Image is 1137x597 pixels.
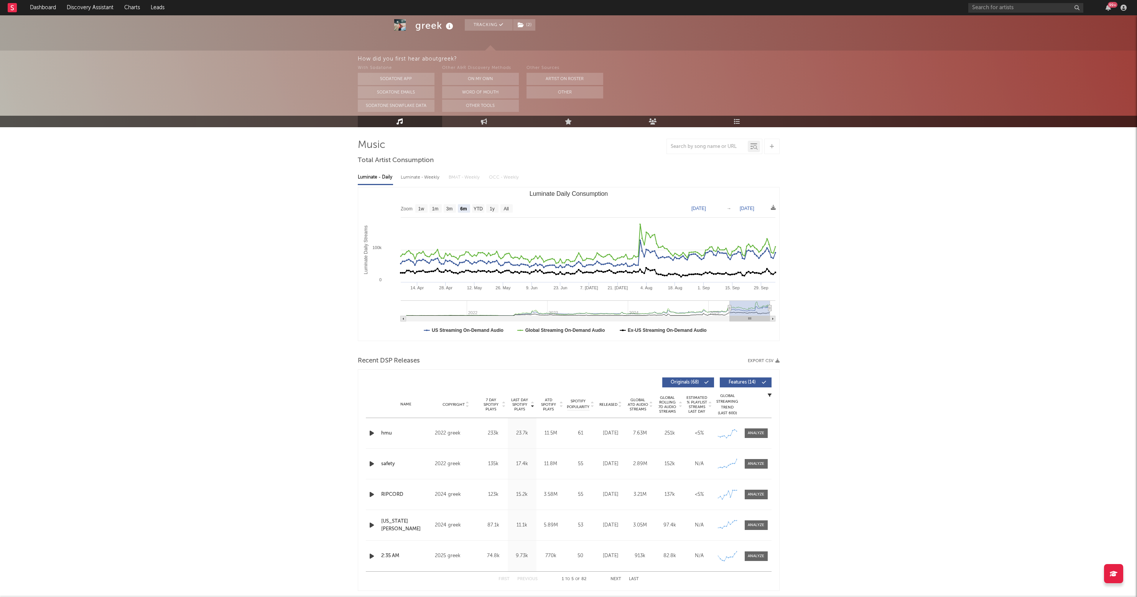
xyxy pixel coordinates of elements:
div: 2024 greek [435,490,477,499]
div: 2022 greek [435,429,477,438]
div: 11.8M [538,460,563,468]
div: 11.1k [510,522,535,529]
div: 2022 greek [435,459,477,469]
div: Global Streaming Trend (Last 60D) [716,393,739,416]
div: With Sodatone [358,64,434,73]
div: 15.2k [510,491,535,499]
text: Zoom [401,206,413,212]
a: 2:35 AM [381,552,431,560]
button: Previous [517,577,538,581]
div: 2.89M [627,460,653,468]
div: 251k [657,430,683,437]
button: (2) [513,19,535,31]
div: 55 [567,491,594,499]
button: Last [629,577,639,581]
text: 1m [432,206,438,212]
div: 55 [567,460,594,468]
input: Search by song name or URL [667,144,748,150]
div: 23.7k [510,430,535,437]
div: Luminate - Weekly [401,171,441,184]
button: Originals(68) [662,377,714,387]
div: 770k [538,552,563,560]
div: <5% [686,430,712,437]
a: hmu [381,430,431,437]
div: greek [415,19,455,32]
div: 50 [567,552,594,560]
span: Originals ( 68 ) [667,380,703,385]
text: 7. [DATE] [580,285,598,290]
span: to [565,577,570,581]
div: 152k [657,460,683,468]
div: 17.4k [510,460,535,468]
text: 1. Sep [698,285,710,290]
div: 135k [481,460,506,468]
text: 28. Apr [439,285,452,290]
div: 3.05M [627,522,653,529]
div: 2025 greek [435,551,477,561]
text: YTD [473,206,482,212]
div: 99 + [1108,2,1117,8]
span: Estimated % Playlist Streams Last Day [686,395,708,414]
text: 4. Aug [640,285,652,290]
button: First [499,577,510,581]
text: Global Streaming On-Demand Audio [525,328,605,333]
span: Recent DSP Releases [358,356,420,366]
text: 21. [DATE] [607,285,628,290]
span: Global ATD Audio Streams [627,398,648,412]
text: 1y [490,206,495,212]
span: Features ( 14 ) [725,380,760,385]
a: RIPCORD [381,491,431,499]
div: Other A&R Discovery Methods [442,64,519,73]
text: [DATE] [740,206,754,211]
div: 53 [567,522,594,529]
span: Spotify Popularity [567,399,589,410]
div: Other Sources [527,64,603,73]
text: 29. Sep [754,285,768,290]
div: N/A [686,552,712,560]
a: safety [381,460,431,468]
div: 97.4k [657,522,683,529]
span: Released [599,402,617,407]
button: Tracking [465,19,513,31]
text: 100k [372,245,382,250]
div: [DATE] [598,430,624,437]
span: ( 2 ) [513,19,536,31]
span: ATD Spotify Plays [538,398,559,412]
text: 1w [418,206,424,212]
text: 18. Aug [668,285,682,290]
button: On My Own [442,73,519,85]
div: Name [381,402,431,407]
text: US Streaming On-Demand Audio [432,328,504,333]
button: Export CSV [748,359,780,363]
button: Artist on Roster [527,73,603,85]
div: 1 5 82 [553,575,595,584]
div: 3.58M [538,491,563,499]
text: Ex-US Streaming On-Demand Audio [628,328,707,333]
span: Total Artist Consumption [358,156,434,165]
div: 137k [657,491,683,499]
text: 15. Sep [725,285,739,290]
text: 6m [460,206,467,212]
span: Copyright [443,402,465,407]
button: Sodatone Emails [358,86,434,98]
div: 87.1k [481,522,506,529]
text: All [504,206,508,212]
text: 26. May [495,285,511,290]
div: 5.89M [538,522,563,529]
div: [DATE] [598,522,624,529]
button: Word Of Mouth [442,86,519,98]
text: → [727,206,731,211]
button: Next [610,577,621,581]
div: 7.63M [627,430,653,437]
div: 74.8k [481,552,506,560]
div: 913k [627,552,653,560]
svg: Luminate Daily Consumption [358,187,779,341]
text: Luminate Daily Consumption [529,190,608,197]
div: N/A [686,460,712,468]
text: 3m [446,206,452,212]
div: [DATE] [598,460,624,468]
a: [US_STATE][PERSON_NAME] [381,518,431,533]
